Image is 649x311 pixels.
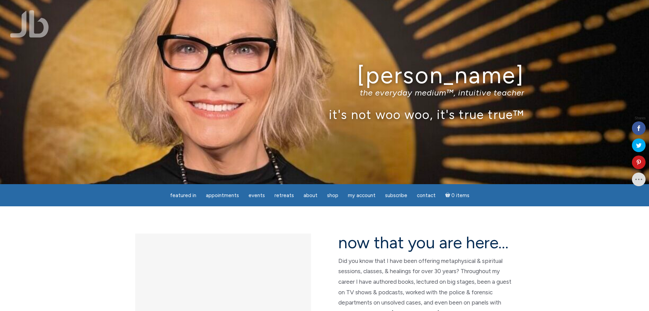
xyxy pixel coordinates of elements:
[451,193,469,198] span: 0 items
[10,10,49,38] img: Jamie Butler. The Everyday Medium
[125,62,524,88] h1: [PERSON_NAME]
[170,192,196,198] span: featured in
[381,189,411,202] a: Subscribe
[125,107,524,122] p: it's not woo woo, it's true true™
[327,192,338,198] span: Shop
[244,189,269,202] a: Events
[202,189,243,202] a: Appointments
[445,192,452,198] i: Cart
[206,192,239,198] span: Appointments
[270,189,298,202] a: Retreats
[166,189,200,202] a: featured in
[635,117,646,120] span: Shares
[299,189,322,202] a: About
[385,192,407,198] span: Subscribe
[348,192,376,198] span: My Account
[417,192,436,198] span: Contact
[304,192,318,198] span: About
[413,189,440,202] a: Contact
[338,234,514,252] h2: now that you are here…
[274,192,294,198] span: Retreats
[125,88,524,98] p: the everyday medium™, intuitive teacher
[323,189,342,202] a: Shop
[249,192,265,198] span: Events
[441,188,474,202] a: Cart0 items
[344,189,380,202] a: My Account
